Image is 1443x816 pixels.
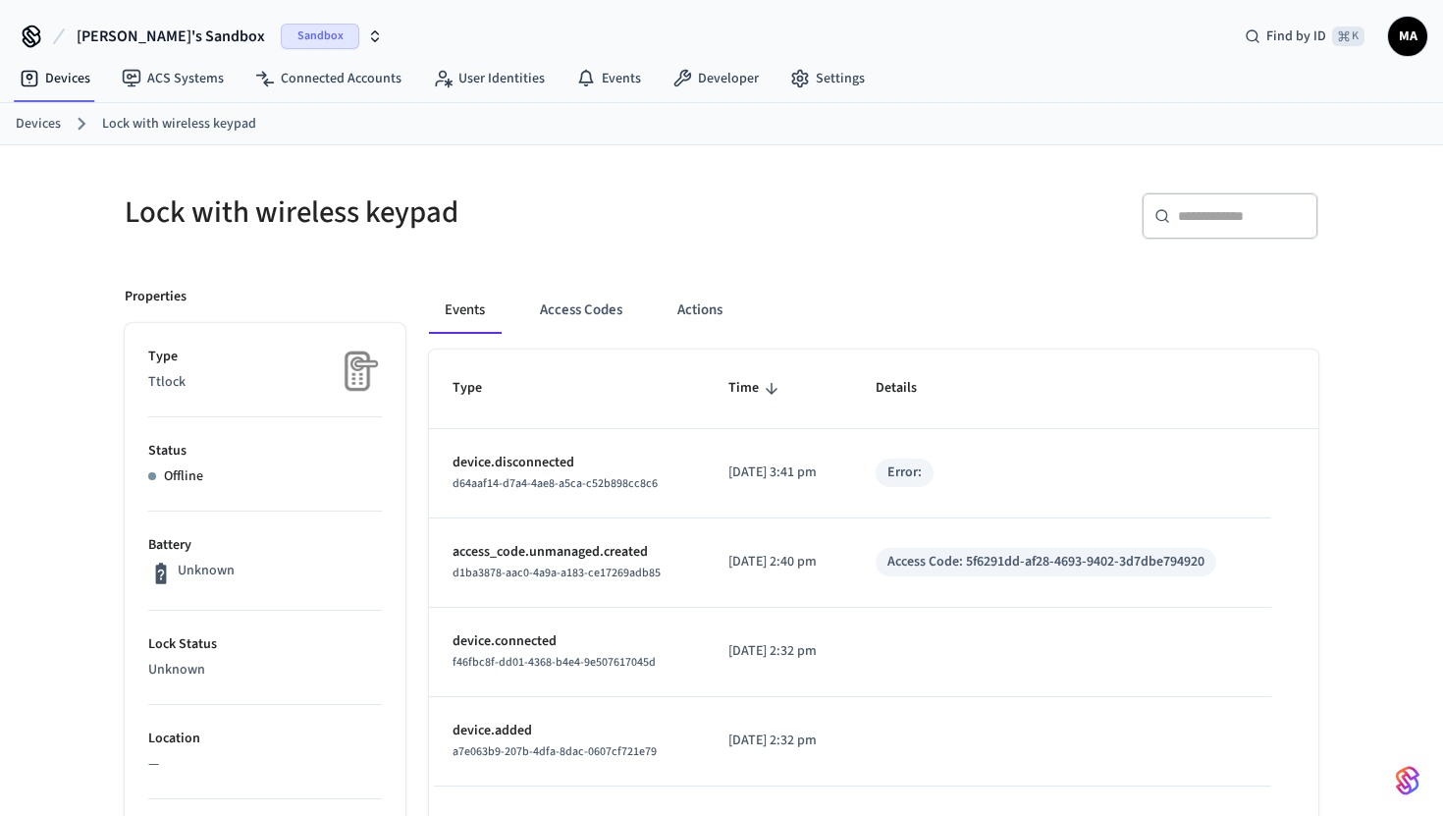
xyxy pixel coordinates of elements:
[429,287,501,334] button: Events
[164,466,203,487] p: Offline
[148,347,382,367] p: Type
[281,24,359,49] span: Sandbox
[148,372,382,393] p: Ttlock
[887,552,1204,572] div: Access Code: 5f6291dd-af28-4693-9402-3d7dbe794920
[1266,27,1326,46] span: Find by ID
[657,61,775,96] a: Developer
[775,61,881,96] a: Settings
[148,754,382,775] p: —
[240,61,417,96] a: Connected Accounts
[1332,27,1364,46] span: ⌘ K
[728,373,784,404] span: Time
[453,721,681,741] p: device.added
[429,287,1318,334] div: ant example
[453,565,661,581] span: d1ba3878-aac0-4a9a-a183-ce17269adb85
[1229,19,1380,54] div: Find by ID⌘ K
[106,61,240,96] a: ACS Systems
[1390,19,1425,54] span: MA
[662,287,738,334] button: Actions
[1396,765,1419,796] img: SeamLogoGradient.69752ec5.svg
[125,287,187,307] p: Properties
[417,61,561,96] a: User Identities
[453,654,656,671] span: f46fbc8f-dd01-4368-b4e4-9e507617045d
[453,631,681,652] p: device.connected
[178,561,235,581] p: Unknown
[728,462,828,483] p: [DATE] 3:41 pm
[429,350,1318,786] table: sticky table
[453,373,508,404] span: Type
[16,114,61,135] a: Devices
[876,373,942,404] span: Details
[125,192,710,233] h5: Lock with wireless keypad
[561,61,657,96] a: Events
[333,347,382,396] img: Placeholder Lock Image
[728,641,828,662] p: [DATE] 2:32 pm
[453,542,681,563] p: access_code.unmanaged.created
[453,475,658,492] span: d64aaf14-d7a4-4ae8-a5ca-c52b898cc8c6
[1388,17,1427,56] button: MA
[453,453,681,473] p: device.disconnected
[728,552,828,572] p: [DATE] 2:40 pm
[77,25,265,48] span: [PERSON_NAME]'s Sandbox
[887,462,922,483] div: Error:
[148,660,382,680] p: Unknown
[148,441,382,462] p: Status
[148,729,382,749] p: Location
[4,61,106,96] a: Devices
[148,634,382,655] p: Lock Status
[728,731,828,751] p: [DATE] 2:32 pm
[524,287,638,334] button: Access Codes
[148,535,382,556] p: Battery
[102,114,256,135] a: Lock with wireless keypad
[453,743,657,760] span: a7e063b9-207b-4dfa-8dac-0607cf721e79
